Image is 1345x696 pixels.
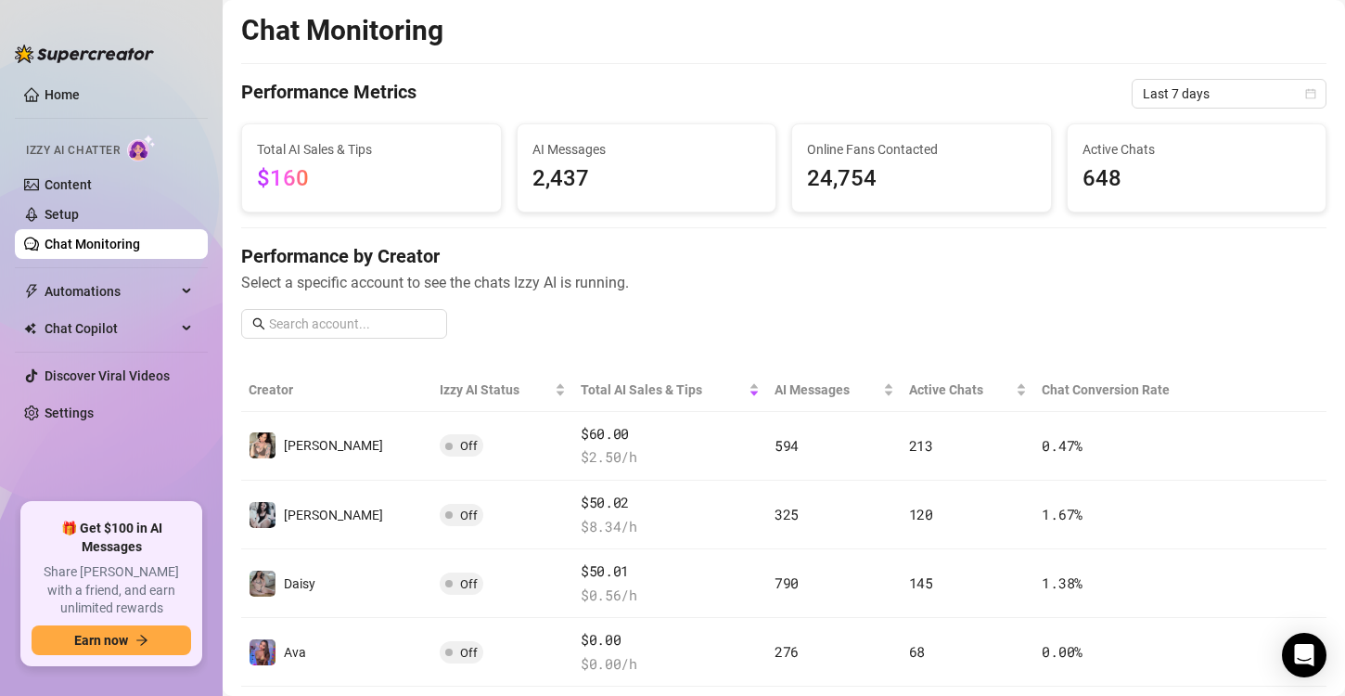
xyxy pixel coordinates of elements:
[909,436,933,455] span: 213
[24,322,36,335] img: Chat Copilot
[460,646,478,660] span: Off
[902,368,1035,412] th: Active Chats
[32,563,191,618] span: Share [PERSON_NAME] with a friend, and earn unlimited rewards
[581,561,760,583] span: $50.01
[26,142,120,160] span: Izzy AI Chatter
[24,284,39,299] span: thunderbolt
[532,161,762,197] span: 2,437
[440,380,550,400] span: Izzy AI Status
[45,368,170,383] a: Discover Viral Videos
[1082,161,1312,197] span: 648
[250,502,275,528] img: Sadie
[250,432,275,458] img: Jenna
[581,629,760,651] span: $0.00
[909,642,925,661] span: 68
[45,207,79,222] a: Setup
[1282,633,1326,677] div: Open Intercom Messenger
[775,574,799,592] span: 790
[909,380,1013,400] span: Active Chats
[909,574,933,592] span: 145
[45,177,92,192] a: Content
[45,237,140,251] a: Chat Monitoring
[909,505,933,523] span: 120
[532,139,762,160] span: AI Messages
[1042,574,1082,592] span: 1.38 %
[807,161,1036,197] span: 24,754
[581,585,760,607] span: $ 0.56 /h
[432,368,572,412] th: Izzy AI Status
[581,423,760,445] span: $60.00
[460,509,478,522] span: Off
[45,277,176,306] span: Automations
[269,314,436,334] input: Search account...
[284,438,383,453] span: [PERSON_NAME]
[775,436,799,455] span: 594
[74,633,128,648] span: Earn now
[775,505,799,523] span: 325
[573,368,767,412] th: Total AI Sales & Tips
[581,446,760,469] span: $ 2.50 /h
[775,380,879,400] span: AI Messages
[32,625,191,655] button: Earn nowarrow-right
[284,645,306,660] span: Ava
[775,642,799,661] span: 276
[284,508,383,522] span: [PERSON_NAME]
[581,492,760,514] span: $50.02
[257,165,309,191] span: $160
[257,139,486,160] span: Total AI Sales & Tips
[767,368,902,412] th: AI Messages
[250,639,275,665] img: Ava
[807,139,1036,160] span: Online Fans Contacted
[15,45,154,63] img: logo-BBDzfeDw.svg
[32,520,191,556] span: 🎁 Get $100 in AI Messages
[1305,88,1316,99] span: calendar
[127,135,156,161] img: AI Chatter
[45,87,80,102] a: Home
[241,79,416,109] h4: Performance Metrics
[1042,505,1082,523] span: 1.67 %
[284,576,315,591] span: Daisy
[460,439,478,453] span: Off
[45,314,176,343] span: Chat Copilot
[241,271,1326,294] span: Select a specific account to see the chats Izzy AI is running.
[1034,368,1218,412] th: Chat Conversion Rate
[460,577,478,591] span: Off
[45,406,94,420] a: Settings
[241,368,432,412] th: Creator
[241,243,1326,269] h4: Performance by Creator
[252,317,265,330] span: search
[1042,436,1082,455] span: 0.47 %
[1042,642,1082,661] span: 0.00 %
[581,653,760,676] span: $ 0.00 /h
[581,380,745,400] span: Total AI Sales & Tips
[250,571,275,597] img: Daisy
[241,13,443,48] h2: Chat Monitoring
[135,634,148,647] span: arrow-right
[1082,139,1312,160] span: Active Chats
[1143,80,1315,108] span: Last 7 days
[581,516,760,538] span: $ 8.34 /h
